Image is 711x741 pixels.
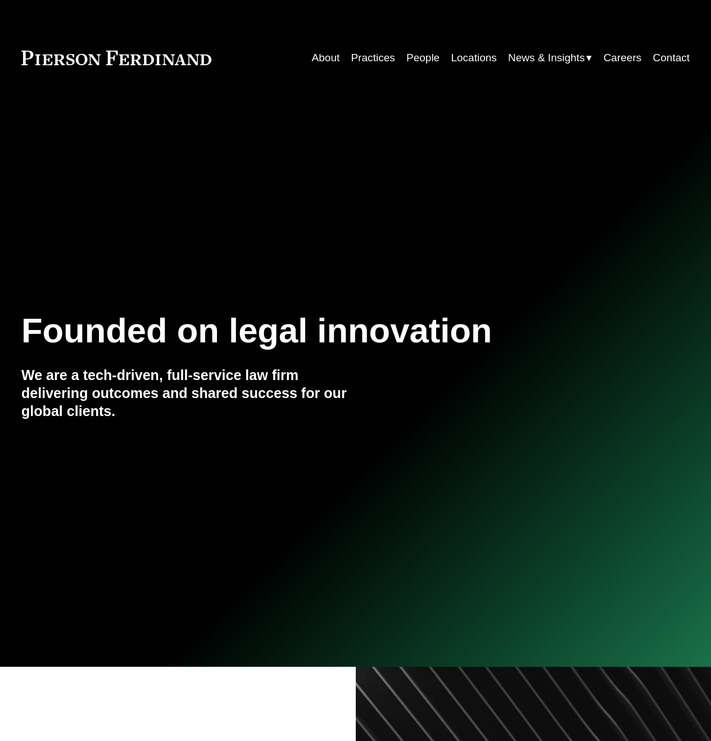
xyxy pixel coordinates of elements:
h1: Founded on legal innovation [21,311,578,350]
span: News & Insights [508,48,585,67]
h4: We are a tech-driven, full-service law firm delivering outcomes and shared success for our global... [21,367,356,421]
a: People [406,47,440,69]
a: Contact [653,47,690,69]
a: Careers [604,47,642,69]
a: Practices [351,47,395,69]
a: Locations [451,47,496,69]
a: folder dropdown [508,47,592,69]
a: About [312,47,340,69]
